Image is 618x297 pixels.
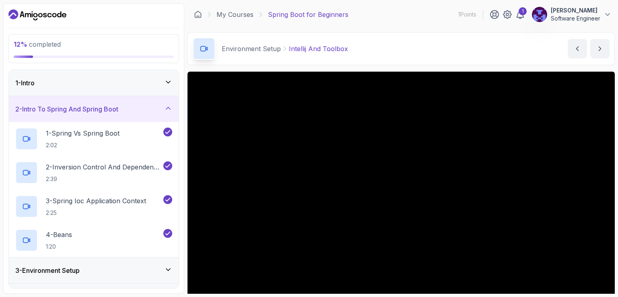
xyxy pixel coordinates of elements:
button: 4-Beans1:20 [15,229,172,252]
p: Intellij And Toolbox [289,44,348,54]
p: 1:20 [46,243,72,251]
button: user profile image[PERSON_NAME]Software Engineer [531,6,612,23]
span: completed [14,40,61,48]
img: user profile image [532,7,547,22]
a: Dashboard [194,10,202,19]
p: 2:02 [46,141,119,149]
div: 1 [519,7,527,15]
button: 2-Inversion Control And Dependency Injection2:39 [15,161,172,184]
h3: 3 - Environment Setup [15,266,80,275]
span: 12 % [14,40,27,48]
p: 4 - Beans [46,230,72,239]
p: 3 - Spring Ioc Application Context [46,196,146,206]
p: 1 Points [458,10,476,19]
p: Spring Boot for Beginners [268,10,348,19]
button: 3-Environment Setup [9,258,179,283]
p: [PERSON_NAME] [551,6,600,14]
a: 1 [515,10,525,19]
p: 1 - Spring Vs Spring Boot [46,128,119,138]
h3: 2 - Intro To Spring And Spring Boot [15,104,118,114]
button: next content [590,39,610,58]
button: 1-Intro [9,70,179,96]
button: 2-Intro To Spring And Spring Boot [9,96,179,122]
p: 2 - Inversion Control And Dependency Injection [46,162,162,172]
p: Software Engineer [551,14,600,23]
h3: 1 - Intro [15,78,35,88]
button: 1-Spring Vs Spring Boot2:02 [15,128,172,150]
p: Environment Setup [222,44,281,54]
a: My Courses [216,10,253,19]
button: 3-Spring Ioc Application Context2:25 [15,195,172,218]
button: previous content [568,39,587,58]
p: 2:39 [46,175,162,183]
p: 2:25 [46,209,146,217]
a: Dashboard [8,8,66,21]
